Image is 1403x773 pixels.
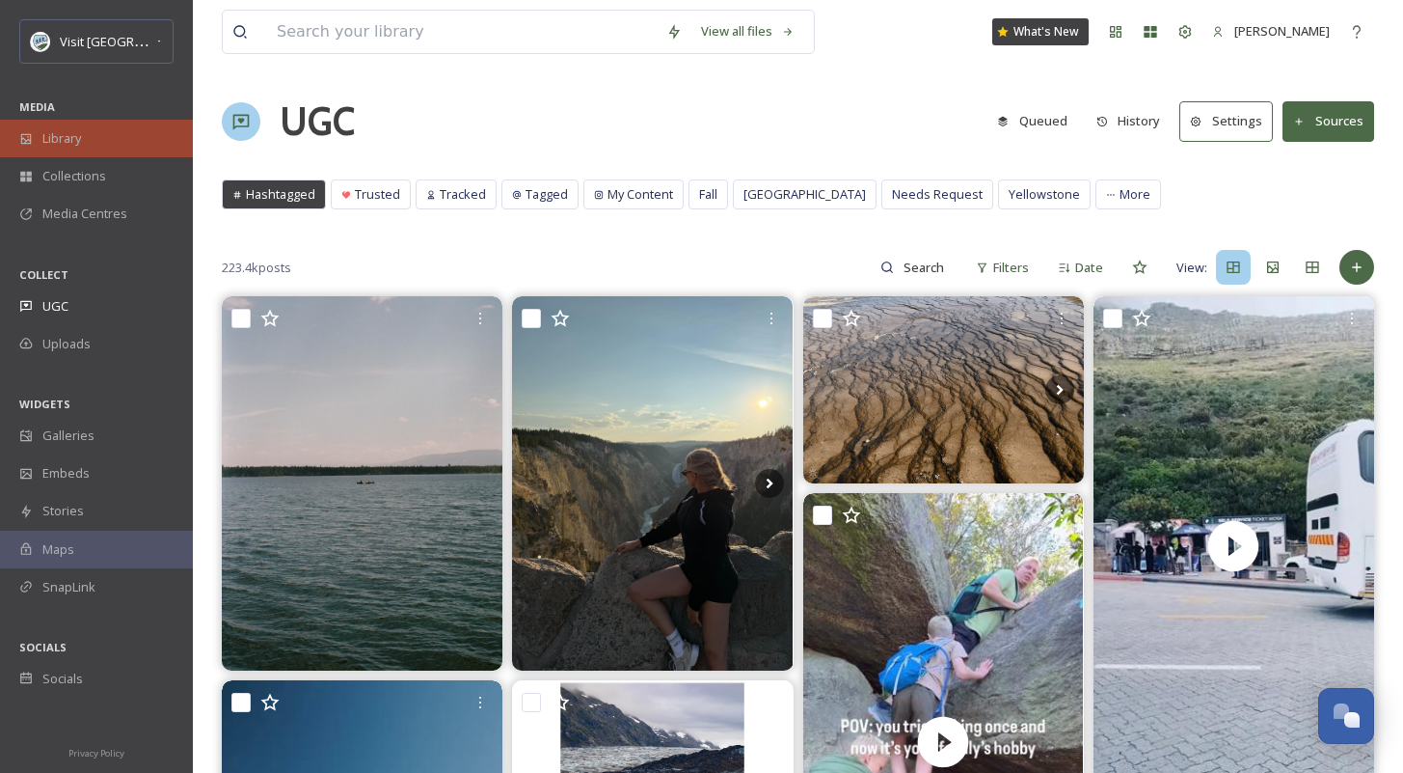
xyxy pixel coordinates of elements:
[42,540,74,559] span: Maps
[1179,101,1282,141] a: Settings
[68,747,124,759] span: Privacy Policy
[42,502,84,520] span: Stories
[42,427,94,445] span: Galleries
[1087,102,1171,140] button: History
[993,259,1029,277] span: Filters
[42,578,95,596] span: SnapLink
[19,267,68,282] span: COLLECT
[42,167,106,185] span: Collections
[512,296,793,671] img: Whispers of Nature yellowstonenps #yellowstonenationalpark #yellowstone
[246,185,315,204] span: Hashtagged
[1179,101,1273,141] button: Settings
[1120,185,1150,204] span: More
[1318,688,1374,744] button: Open Chat
[42,670,83,688] span: Socials
[42,464,90,483] span: Embeds
[42,335,91,353] span: Uploads
[1009,185,1080,204] span: Yellowstone
[894,248,957,287] input: Search
[267,11,657,53] input: Search your library
[1234,22,1330,40] span: [PERSON_NAME]
[42,129,81,148] span: Library
[42,205,127,223] span: Media Centres
[1087,102,1180,140] a: History
[280,93,355,151] a: UGC
[607,185,673,204] span: My Content
[892,185,983,204] span: Needs Request
[743,185,866,204] span: [GEOGRAPHIC_DATA]
[992,18,1089,45] a: What's New
[68,740,124,763] a: Privacy Policy
[803,296,1084,483] img: Textures in Yellowstone. I love looking through shallow water to see the textures created by the ...
[526,185,568,204] span: Tagged
[31,32,50,51] img: download.png
[987,102,1087,140] a: Queued
[699,185,717,204] span: Fall
[691,13,804,50] a: View all files
[1202,13,1339,50] a: [PERSON_NAME]
[19,99,55,114] span: MEDIA
[355,185,400,204] span: Trusted
[440,185,486,204] span: Tracked
[19,397,70,411] span: WIDGETS
[42,297,68,316] span: UGC
[60,32,245,50] span: Visit [GEOGRAPHIC_DATA] Parks
[222,259,291,277] span: 223.4k posts
[1282,101,1374,141] button: Sources
[1176,259,1207,277] span: View:
[987,102,1077,140] button: Queued
[19,640,67,654] span: SOCIALS
[222,296,502,671] img: 🛶 #35mm #portra400 #pentaxsuperprogram #jennylake #jennylaketrail #grandtetons #jacksonhole #wyoming
[1075,259,1103,277] span: Date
